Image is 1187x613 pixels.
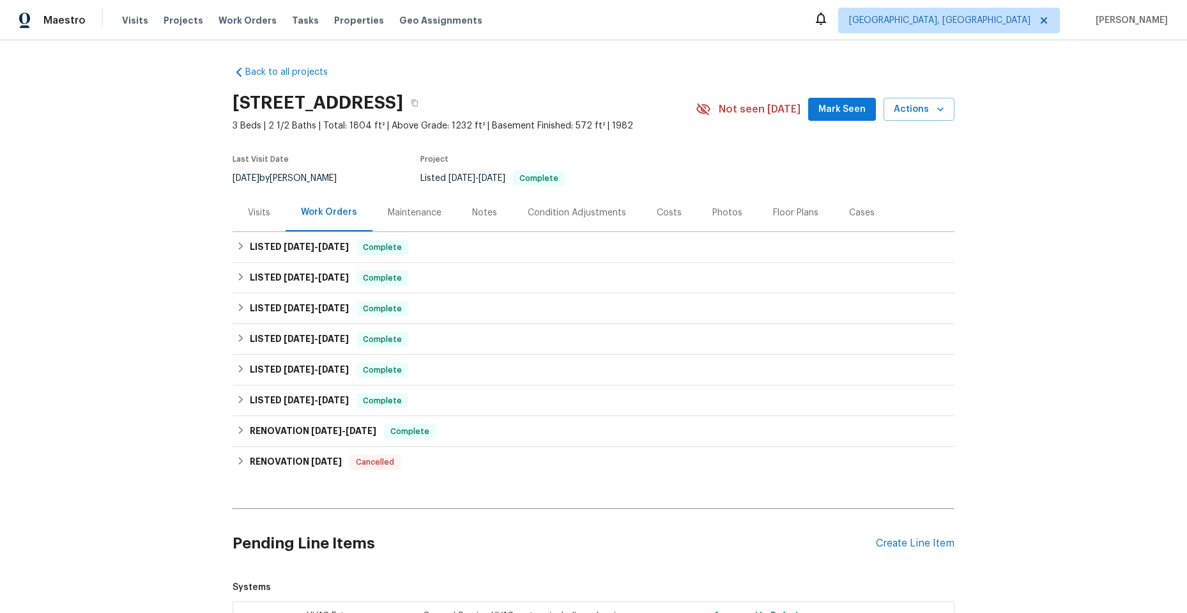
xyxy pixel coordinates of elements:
[43,14,86,27] span: Maestro
[358,241,407,254] span: Complete
[233,232,954,263] div: LISTED [DATE]-[DATE]Complete
[420,174,565,183] span: Listed
[233,385,954,416] div: LISTED [DATE]-[DATE]Complete
[284,334,349,343] span: -
[318,396,349,405] span: [DATE]
[233,66,355,79] a: Back to all projects
[233,581,954,594] span: Systems
[218,14,277,27] span: Work Orders
[250,240,349,255] h6: LISTED
[318,365,349,374] span: [DATE]
[385,425,434,438] span: Complete
[358,302,407,315] span: Complete
[311,426,376,435] span: -
[233,171,352,186] div: by [PERSON_NAME]
[233,293,954,324] div: LISTED [DATE]-[DATE]Complete
[284,334,314,343] span: [DATE]
[284,396,314,405] span: [DATE]
[358,364,407,376] span: Complete
[250,301,349,316] h6: LISTED
[250,424,376,439] h6: RENOVATION
[358,394,407,407] span: Complete
[284,365,314,374] span: [DATE]
[233,514,876,573] h2: Pending Line Items
[284,304,349,313] span: -
[318,273,349,282] span: [DATE]
[448,174,475,183] span: [DATE]
[808,98,876,121] button: Mark Seen
[849,206,875,219] div: Cases
[250,332,349,347] h6: LISTED
[657,206,682,219] div: Costs
[318,334,349,343] span: [DATE]
[311,457,342,466] span: [DATE]
[346,426,376,435] span: [DATE]
[712,206,742,219] div: Photos
[399,14,482,27] span: Geo Assignments
[351,456,399,469] span: Cancelled
[1091,14,1168,27] span: [PERSON_NAME]
[849,14,1030,27] span: [GEOGRAPHIC_DATA], [GEOGRAPHIC_DATA]
[233,263,954,293] div: LISTED [DATE]-[DATE]Complete
[250,454,342,470] h6: RENOVATION
[528,206,626,219] div: Condition Adjustments
[250,362,349,378] h6: LISTED
[284,396,349,405] span: -
[233,120,696,132] span: 3 Beds | 2 1/2 Baths | Total: 1804 ft² | Above Grade: 1232 ft² | Basement Finished: 572 ft² | 1982
[311,426,342,435] span: [DATE]
[284,273,314,282] span: [DATE]
[233,416,954,447] div: RENOVATION [DATE]-[DATE]Complete
[233,447,954,477] div: RENOVATION [DATE]Cancelled
[233,155,289,163] span: Last Visit Date
[448,174,505,183] span: -
[248,206,270,219] div: Visits
[233,355,954,385] div: LISTED [DATE]-[DATE]Complete
[318,242,349,251] span: [DATE]
[284,273,349,282] span: -
[876,538,954,550] div: Create Line Item
[388,206,441,219] div: Maintenance
[284,242,314,251] span: [DATE]
[284,304,314,313] span: [DATE]
[164,14,203,27] span: Projects
[250,393,349,408] h6: LISTED
[719,103,800,116] span: Not seen [DATE]
[318,304,349,313] span: [DATE]
[472,206,497,219] div: Notes
[334,14,384,27] span: Properties
[358,272,407,284] span: Complete
[250,270,349,286] h6: LISTED
[284,365,349,374] span: -
[514,175,563,182] span: Complete
[122,14,148,27] span: Visits
[233,324,954,355] div: LISTED [DATE]-[DATE]Complete
[818,102,866,118] span: Mark Seen
[292,16,319,25] span: Tasks
[884,98,954,121] button: Actions
[301,206,357,219] div: Work Orders
[358,333,407,346] span: Complete
[420,155,448,163] span: Project
[233,97,403,109] h2: [STREET_ADDRESS]
[894,102,944,118] span: Actions
[233,174,259,183] span: [DATE]
[773,206,818,219] div: Floor Plans
[284,242,349,251] span: -
[403,91,426,114] button: Copy Address
[479,174,505,183] span: [DATE]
